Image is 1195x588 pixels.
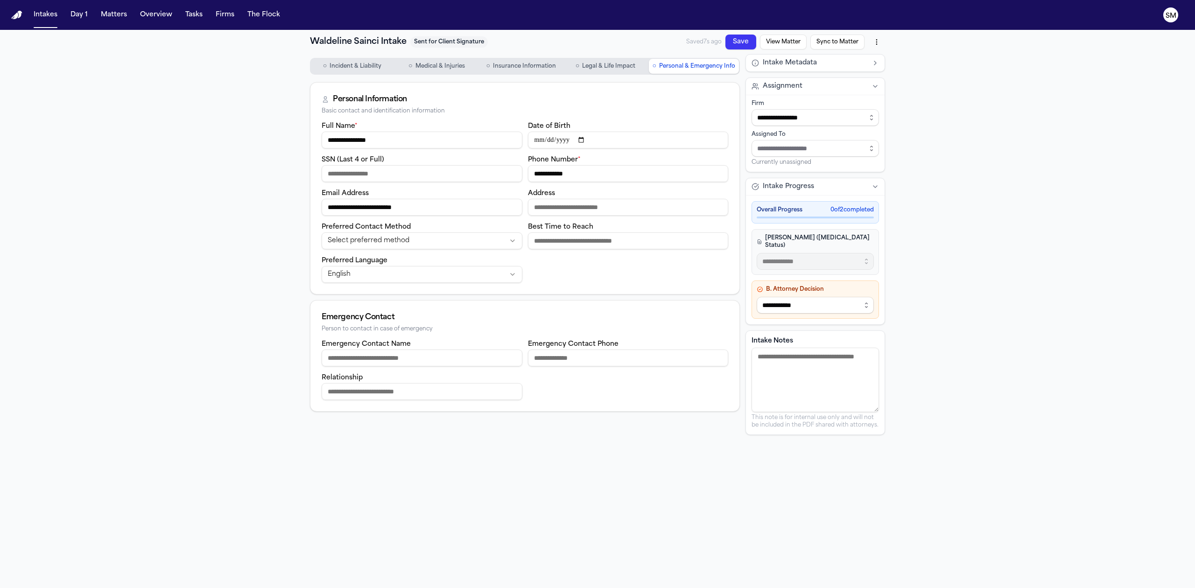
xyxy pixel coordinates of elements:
[310,35,407,49] h1: Waldeline Sainci Intake
[322,350,522,366] input: Emergency contact name
[322,123,358,130] label: Full Name
[330,63,381,70] span: Incident & Liability
[752,140,879,157] input: Assign to staff member
[311,59,394,74] button: Go to Incident & Liability
[322,199,522,216] input: Email address
[322,108,728,115] div: Basic contact and identification information
[528,341,619,348] label: Emergency Contact Phone
[757,286,874,293] h4: B. Attorney Decision
[408,62,412,71] span: ○
[322,326,728,333] div: Person to contact in case of emergency
[493,63,556,70] span: Insurance Information
[760,35,807,49] button: View Matter
[415,63,465,70] span: Medical & Injuries
[528,350,729,366] input: Emergency contact phone
[752,131,879,138] div: Assigned To
[686,38,722,46] span: Saved 7s ago
[480,59,562,74] button: Go to Insurance Information
[11,11,22,20] a: Home
[752,336,879,346] label: Intake Notes
[746,78,885,95] button: Assignment
[322,374,363,381] label: Relationship
[763,82,802,91] span: Assignment
[322,224,411,231] label: Preferred Contact Method
[725,35,756,49] button: Save
[97,7,131,23] button: Matters
[528,156,581,163] label: Phone Number
[752,414,879,429] p: This note is for internal use only and will not be included in the PDF shared with attorneys.
[752,109,879,126] input: Select firm
[763,182,814,191] span: Intake Progress
[528,165,729,182] input: Phone number
[410,36,488,48] span: Sent for Client Signature
[746,178,885,195] button: Intake Progress
[322,132,522,148] input: Full name
[757,234,874,249] h4: [PERSON_NAME] ([MEDICAL_DATA] Status)
[322,341,411,348] label: Emergency Contact Name
[333,94,407,105] div: Personal Information
[528,123,570,130] label: Date of Birth
[212,7,238,23] button: Firms
[582,63,635,70] span: Legal & Life Impact
[757,206,802,214] span: Overall Progress
[528,224,593,231] label: Best Time to Reach
[322,257,387,264] label: Preferred Language
[810,35,865,49] button: Sync to Matter
[395,59,478,74] button: Go to Medical & Injuries
[752,159,811,166] span: Currently unassigned
[653,62,656,71] span: ○
[528,190,555,197] label: Address
[322,165,522,182] input: SSN
[67,7,91,23] button: Day 1
[244,7,284,23] button: The Flock
[528,132,729,148] input: Date of birth
[649,59,739,74] button: Go to Personal & Emergency Info
[752,348,879,412] textarea: Intake notes
[746,55,885,71] button: Intake Metadata
[830,206,874,214] span: 0 of 2 completed
[322,190,369,197] label: Email Address
[528,232,729,249] input: Best time to reach
[322,156,384,163] label: SSN (Last 4 or Full)
[564,59,647,74] button: Go to Legal & Life Impact
[136,7,176,23] button: Overview
[659,63,735,70] span: Personal & Emergency Info
[486,62,490,71] span: ○
[322,383,522,400] input: Emergency contact relationship
[11,11,22,20] img: Finch Logo
[323,62,327,71] span: ○
[322,312,728,323] div: Emergency Contact
[752,100,879,107] div: Firm
[763,58,817,68] span: Intake Metadata
[576,62,579,71] span: ○
[868,34,885,50] button: More actions
[182,7,206,23] button: Tasks
[30,7,61,23] button: Intakes
[528,199,729,216] input: Address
